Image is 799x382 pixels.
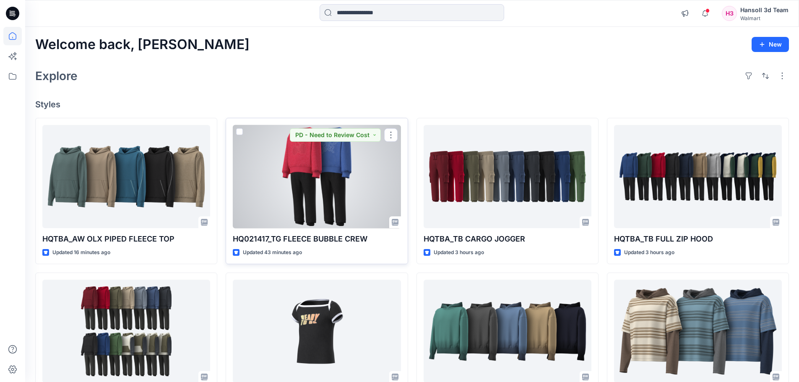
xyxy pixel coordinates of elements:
div: Walmart [740,15,789,21]
a: HQ021417_TG FLEECE BUBBLE CREW [233,125,401,229]
div: Hansoll 3d Team [740,5,789,15]
h2: Explore [35,69,78,83]
h4: Styles [35,99,789,109]
div: H3 [722,6,737,21]
p: Updated 3 hours ago [434,248,484,257]
p: Updated 43 minutes ago [243,248,302,257]
h2: Welcome back, [PERSON_NAME] [35,37,250,52]
p: HQTBA_TB CARGO JOGGER [424,233,591,245]
p: HQTBA_TB FULL ZIP HOOD [614,233,782,245]
p: HQ021417_TG FLEECE BUBBLE CREW [233,233,401,245]
p: HQTBA_AW OLX PIPED FLEECE TOP [42,233,210,245]
a: HQTBA_TB CARGO JOGGER [424,125,591,229]
a: HQTBA_AW OLX PIPED FLEECE TOP [42,125,210,229]
p: Updated 3 hours ago [624,248,674,257]
a: HQTBA_TB FULL ZIP HOOD [614,125,782,229]
p: Updated 16 minutes ago [52,248,110,257]
button: New [752,37,789,52]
